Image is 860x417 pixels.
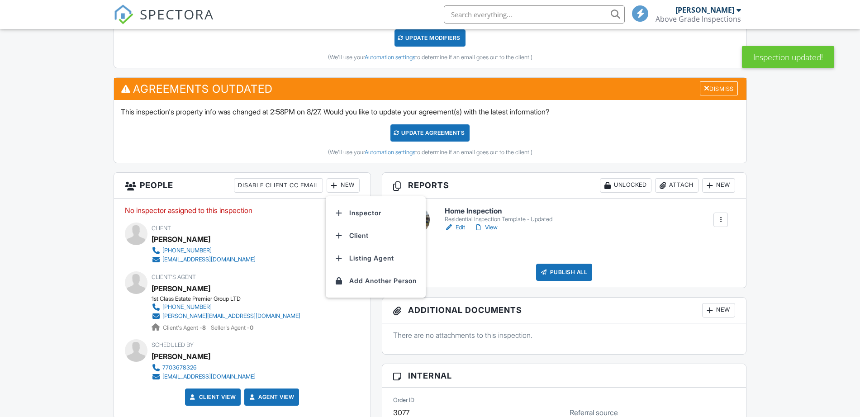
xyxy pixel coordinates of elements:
label: Order ID [393,396,414,404]
a: SPECTORA [114,12,214,31]
a: 7703678326 [152,363,256,372]
div: [PHONE_NUMBER] [162,303,212,311]
a: View [474,223,498,232]
div: Inspection updated! [742,46,834,68]
div: Residential Inspection Template - Updated [445,216,552,223]
span: Client [152,225,171,232]
div: New [702,178,735,193]
h3: Additional Documents [382,298,746,323]
a: [PHONE_NUMBER] [152,246,256,255]
a: [PERSON_NAME][EMAIL_ADDRESS][DOMAIN_NAME] [152,312,300,321]
a: [PHONE_NUMBER] [152,303,300,312]
div: Update Agreements [390,124,470,142]
input: Search everything... [444,5,625,24]
a: Edit [445,223,465,232]
h3: Agreements Outdated [114,78,746,100]
div: 1st Class Estate Premier Group LTD [152,295,308,303]
div: This inspection's property details were changed at 2:58PM on 8/27. Would you like to recalculate ... [114,5,746,68]
div: UPDATE Modifiers [394,29,466,47]
a: Client View [188,393,236,402]
span: Scheduled By [152,341,194,348]
p: No inspector assigned to this inspection [125,205,360,215]
div: Dismiss [700,81,738,95]
div: [EMAIL_ADDRESS][DOMAIN_NAME] [162,256,256,263]
a: Automation settings [365,54,415,61]
strong: 0 [250,324,253,331]
div: Attach [655,178,698,193]
div: (We'll use your to determine if an email goes out to the client.) [121,54,740,61]
h3: People [114,173,371,199]
div: (We'll use your to determine if an email goes out to the client.) [121,149,740,156]
div: This inspection's property info was changed at 2:58PM on 8/27. Would you like to update your agre... [114,100,746,162]
div: [PERSON_NAME][EMAIL_ADDRESS][DOMAIN_NAME] [162,313,300,320]
strong: 8 [202,324,206,331]
img: The Best Home Inspection Software - Spectora [114,5,133,24]
div: Publish All [536,264,593,281]
div: Unlocked [600,178,651,193]
a: [EMAIL_ADDRESS][DOMAIN_NAME] [152,372,256,381]
a: Automation settings [365,149,415,156]
div: [EMAIL_ADDRESS][DOMAIN_NAME] [162,373,256,380]
div: [PHONE_NUMBER] [162,247,212,254]
div: Disable Client CC Email [234,178,323,193]
span: Seller's Agent - [211,324,253,331]
div: Above Grade Inspections [656,14,741,24]
span: Client's Agent [152,274,196,280]
div: [PERSON_NAME] [675,5,734,14]
span: Client's Agent - [163,324,207,331]
h3: Reports [382,173,746,199]
h6: Home Inspection [445,207,552,215]
a: Home Inspection Residential Inspection Template - Updated [445,207,552,223]
div: New [327,178,360,193]
span: SPECTORA [140,5,214,24]
p: There are no attachments to this inspection. [393,330,736,340]
a: [PERSON_NAME] [152,282,210,295]
div: New [702,303,735,317]
a: Agent View [247,393,294,402]
a: [EMAIL_ADDRESS][DOMAIN_NAME] [152,255,256,264]
div: [PERSON_NAME] [152,232,210,246]
div: 7703678326 [162,364,197,371]
div: [PERSON_NAME] [152,350,210,363]
h3: Internal [382,364,746,388]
